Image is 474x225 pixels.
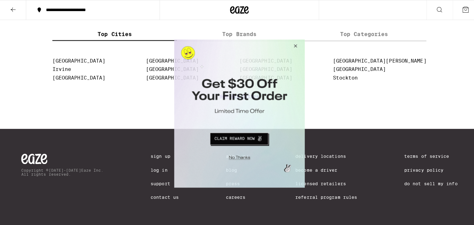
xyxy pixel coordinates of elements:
[224,193,246,198] a: Careers
[149,193,177,198] a: Contact Us
[330,57,422,63] a: [GEOGRAPHIC_DATA][PERSON_NAME]
[330,66,382,72] a: [GEOGRAPHIC_DATA]
[173,39,302,186] div: Modal Overlay Box
[330,74,354,80] a: Stockton
[293,166,354,171] a: Become a Driver
[299,27,422,40] label: Top Categories
[149,179,177,184] a: Support
[144,74,197,80] a: [GEOGRAPHIC_DATA]
[52,27,175,40] label: Top Cities
[52,66,70,72] a: Irvine
[293,179,354,184] a: Licensed Retailers
[52,74,104,80] a: [GEOGRAPHIC_DATA]
[21,166,102,174] p: Copyright © [DATE]-[DATE] Eaze Inc. All rights reserved.
[175,27,299,40] label: Top Brands
[400,166,453,171] a: Privacy Policy
[293,152,354,157] a: Delivery Locations
[14,4,27,10] span: Help
[149,152,177,157] a: Sign Up
[52,27,422,41] div: tabs
[52,57,104,63] a: [GEOGRAPHIC_DATA]
[144,57,197,63] a: [GEOGRAPHIC_DATA]
[293,193,354,198] a: Referral Program Rules
[173,39,302,186] iframe: Modal Overlay Box Frame
[400,179,453,184] a: Do Not Sell My Info
[144,66,197,72] a: [GEOGRAPHIC_DATA]
[400,152,453,157] a: Terms of Service
[149,166,177,171] a: Log In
